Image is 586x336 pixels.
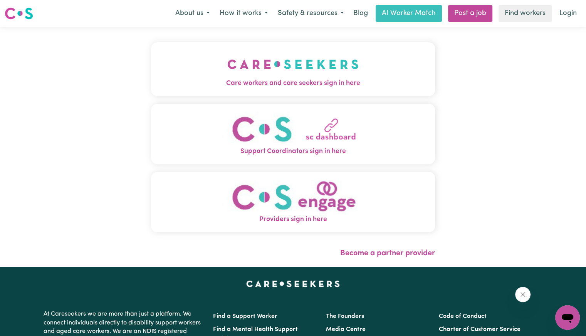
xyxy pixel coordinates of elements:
a: Code of Conduct [439,313,487,319]
span: Support Coordinators sign in here [151,146,435,156]
a: Blog [349,5,373,22]
span: Care workers and care seekers sign in here [151,78,435,88]
span: Providers sign in here [151,215,435,225]
img: Careseekers logo [5,7,33,20]
button: Providers sign in here [151,172,435,232]
button: Safety & resources [273,5,349,22]
a: Careseekers home page [246,281,340,287]
span: Need any help? [5,5,47,12]
button: Care workers and care seekers sign in here [151,42,435,96]
a: Login [555,5,581,22]
button: About us [170,5,215,22]
a: Find a Support Worker [213,313,277,319]
iframe: Close message [515,287,531,302]
iframe: Button to launch messaging window [555,305,580,330]
a: Become a partner provider [340,250,435,257]
button: Support Coordinators sign in here [151,104,435,164]
a: The Founders [326,313,364,319]
a: Media Centre [326,326,366,333]
a: AI Worker Match [376,5,442,22]
button: How it works [215,5,273,22]
a: Careseekers logo [5,5,33,22]
a: Charter of Customer Service [439,326,521,333]
a: Post a job [448,5,492,22]
a: Find workers [499,5,552,22]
